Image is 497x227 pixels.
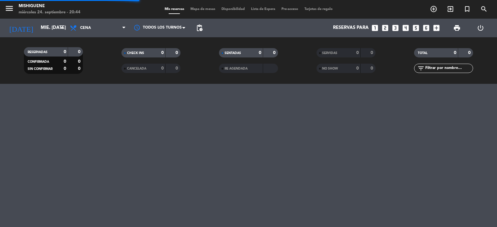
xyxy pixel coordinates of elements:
i: add_circle_outline [430,5,437,13]
i: filter_list [417,65,425,72]
span: RE AGENDADA [225,67,248,70]
strong: 0 [78,59,82,64]
strong: 0 [273,51,277,55]
i: power_settings_new [477,24,484,32]
strong: 0 [371,66,374,70]
strong: 0 [468,51,472,55]
strong: 0 [176,51,179,55]
i: [DATE] [5,21,38,35]
span: RESERVADAS [28,51,48,54]
div: LOG OUT [469,19,492,37]
span: Disponibilidad [218,7,248,11]
span: Pre-acceso [278,7,301,11]
span: CANCELADA [127,67,146,70]
i: looks_two [381,24,389,32]
strong: 0 [64,59,66,64]
strong: 0 [161,51,164,55]
div: miércoles 24. septiembre - 20:44 [19,9,80,16]
i: exit_to_app [447,5,454,13]
span: Mapa de mesas [187,7,218,11]
span: Tarjetas de regalo [301,7,336,11]
strong: 0 [454,51,456,55]
span: SERVIDAS [322,52,337,55]
strong: 0 [161,66,164,70]
input: Filtrar por nombre... [425,65,473,72]
span: CONFIRMADA [28,60,49,63]
i: turned_in_not [463,5,471,13]
div: Mishiguene [19,3,80,9]
span: Lista de Espera [248,7,278,11]
strong: 0 [78,50,82,54]
strong: 0 [176,66,179,70]
strong: 0 [64,50,66,54]
span: pending_actions [196,24,203,32]
span: TOTAL [418,52,427,55]
span: Mis reservas [162,7,187,11]
span: SENTADAS [225,52,241,55]
i: looks_4 [402,24,410,32]
strong: 0 [64,66,66,71]
strong: 0 [356,51,359,55]
i: looks_5 [412,24,420,32]
strong: 0 [356,66,359,70]
i: add_box [432,24,440,32]
strong: 0 [371,51,374,55]
span: CHECK INS [127,52,144,55]
span: Reservas para [333,25,369,31]
span: SIN CONFIRMAR [28,67,52,70]
strong: 0 [78,66,82,71]
i: menu [5,4,14,13]
button: menu [5,4,14,15]
i: search [480,5,488,13]
span: NO SHOW [322,67,338,70]
strong: 0 [259,51,261,55]
span: print [453,24,461,32]
i: arrow_drop_down [58,24,65,32]
i: looks_3 [391,24,399,32]
i: looks_one [371,24,379,32]
span: Cena [80,26,91,30]
i: looks_6 [422,24,430,32]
